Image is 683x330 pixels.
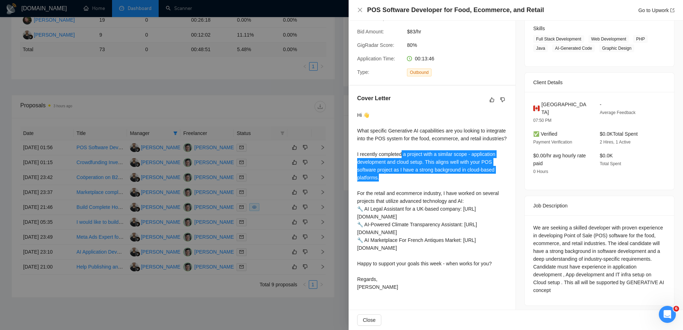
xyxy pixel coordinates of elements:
span: GigRadar Score: [357,42,394,48]
span: Close [363,316,376,324]
span: $0.00/hr avg hourly rate paid [533,153,586,166]
button: like [488,96,496,104]
div: Hi 👋 What specific Generative AI capabilities are you looking to integrate into the POS system fo... [357,111,507,291]
h4: POS Software Developer for Food, Ecommerce, and Retail [367,6,544,15]
span: 80% [407,41,514,49]
span: Java [533,44,548,52]
span: Average Feedback [600,110,636,115]
span: 6 [673,306,679,312]
span: 00:13:46 [415,56,434,61]
span: Connects Spent: [357,15,394,21]
span: Outbound [407,69,431,76]
span: - [600,102,602,107]
button: Close [357,314,381,326]
img: 🇨🇦 [533,104,540,112]
span: 07:50 PM [533,118,551,123]
a: Go to Upworkexport [638,7,674,13]
span: Total Spent [600,161,621,166]
span: PHP [633,35,648,43]
span: $0.0K [600,153,613,158]
span: $83/hr [407,28,514,36]
h5: Cover Letter [357,94,391,103]
span: close [357,7,363,13]
span: AI-Generated Code [552,44,595,52]
span: Full Stack Development [533,35,584,43]
div: Job Description [533,196,666,215]
span: dislike [500,97,505,103]
span: 2 Hires, 1 Active [600,140,631,145]
iframe: Intercom live chat [659,306,676,323]
button: Close [357,7,363,13]
div: We are seeking a skilled developer with proven experience in developing Point of Sale (POS) softw... [533,224,666,294]
span: [GEOGRAPHIC_DATA] [541,101,588,116]
span: Bid Amount: [357,29,384,34]
span: Payment Verification [533,140,572,145]
span: Type: [357,69,369,75]
span: ✅ Verified [533,131,557,137]
span: Web Development [588,35,629,43]
span: 0 Hours [533,169,548,174]
span: export [670,8,674,12]
span: $0.0K Total Spent [600,131,638,137]
span: like [489,97,494,103]
button: dislike [498,96,507,104]
span: clock-circle [407,56,412,61]
span: Application Time: [357,56,395,61]
span: Skills [533,26,545,31]
div: Client Details [533,73,666,92]
span: Graphic Design [599,44,634,52]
